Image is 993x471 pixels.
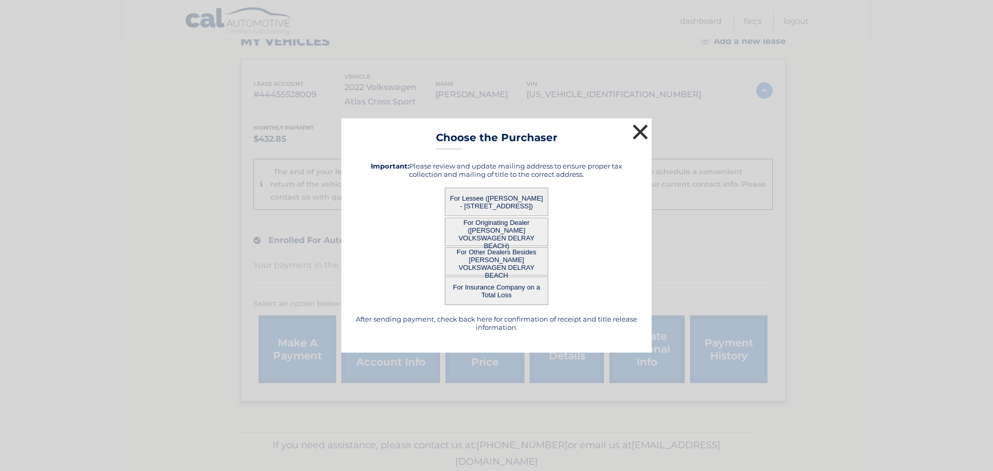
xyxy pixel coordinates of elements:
[445,247,548,276] button: For Other Dealers Besides [PERSON_NAME] VOLKSWAGEN DELRAY BEACH
[445,188,548,216] button: For Lessee ([PERSON_NAME] - [STREET_ADDRESS])
[630,121,651,142] button: ×
[371,162,409,170] strong: Important:
[445,218,548,246] button: For Originating Dealer ([PERSON_NAME] VOLKSWAGEN DELRAY BEACH)
[354,315,639,331] h5: After sending payment, check back here for confirmation of receipt and title release information.
[436,131,558,149] h3: Choose the Purchaser
[445,277,548,305] button: For Insurance Company on a Total Loss
[354,162,639,178] h5: Please review and update mailing address to ensure proper tax collection and mailing of title to ...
